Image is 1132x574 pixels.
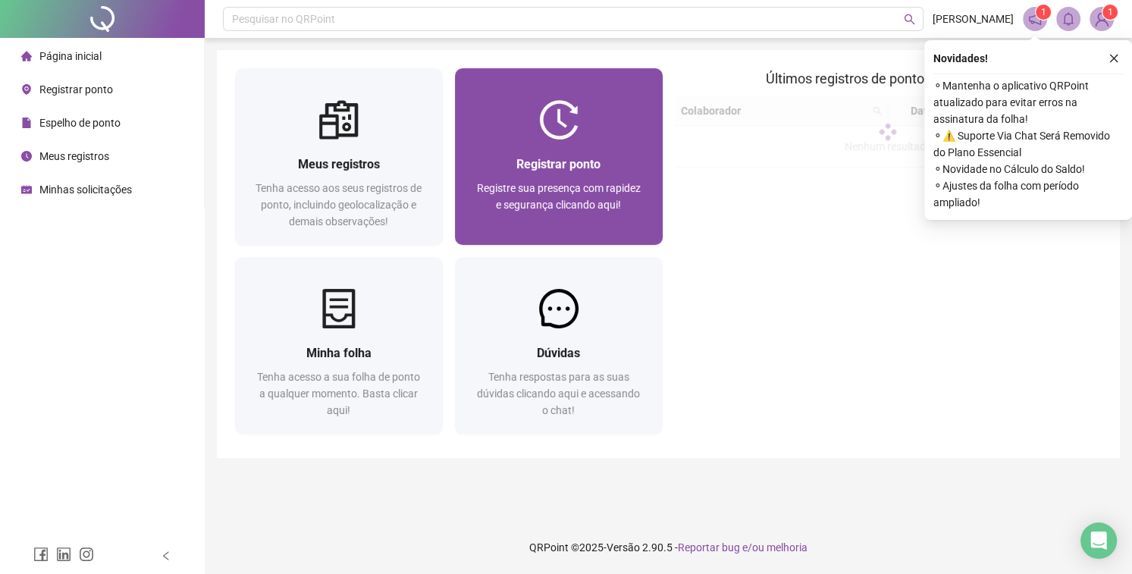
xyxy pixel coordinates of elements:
span: Tenha acesso aos seus registros de ponto, incluindo geolocalização e demais observações! [256,182,422,227]
span: ⚬ Novidade no Cálculo do Saldo! [933,161,1123,177]
span: clock-circle [21,151,32,162]
span: file [21,118,32,128]
span: search [904,14,915,25]
span: Meus registros [298,157,380,171]
span: environment [21,84,32,95]
footer: QRPoint © 2025 - 2.90.5 - [205,521,1132,574]
span: ⚬ Ajustes da folha com período ampliado! [933,177,1123,211]
a: Minha folhaTenha acesso a sua folha de ponto a qualquer momento. Basta clicar aqui! [235,257,443,434]
a: Registrar pontoRegistre sua presença com rapidez e segurança clicando aqui! [455,68,663,245]
span: 1 [1041,7,1046,17]
a: DúvidasTenha respostas para as suas dúvidas clicando aqui e acessando o chat! [455,257,663,434]
span: [PERSON_NAME] [933,11,1014,27]
span: ⚬ ⚠️ Suporte Via Chat Será Removido do Plano Essencial [933,127,1123,161]
span: Tenha respostas para as suas dúvidas clicando aqui e acessando o chat! [477,371,640,416]
span: Meus registros [39,150,109,162]
sup: 1 [1036,5,1051,20]
span: Página inicial [39,50,102,62]
div: Open Intercom Messenger [1080,522,1117,559]
span: Reportar bug e/ou melhoria [678,541,807,554]
span: Registre sua presença com rapidez e segurança clicando aqui! [477,182,641,211]
span: Minhas solicitações [39,183,132,196]
span: schedule [21,184,32,195]
sup: Atualize o seu contato no menu Meus Dados [1102,5,1118,20]
span: notification [1028,12,1042,26]
span: Novidades ! [933,50,988,67]
span: Registrar ponto [39,83,113,96]
span: Minha folha [306,346,372,360]
span: Registrar ponto [516,157,600,171]
span: 1 [1108,7,1113,17]
span: close [1108,53,1119,64]
span: linkedin [56,547,71,562]
span: Versão [607,541,640,554]
a: Meus registrosTenha acesso aos seus registros de ponto, incluindo geolocalização e demais observa... [235,68,443,245]
span: facebook [33,547,49,562]
span: left [161,550,171,561]
img: 89346 [1090,8,1113,30]
span: Dúvidas [537,346,580,360]
span: Espelho de ponto [39,117,121,129]
span: instagram [79,547,94,562]
span: Últimos registros de ponto sincronizados [766,71,1011,86]
span: home [21,51,32,61]
span: Tenha acesso a sua folha de ponto a qualquer momento. Basta clicar aqui! [257,371,420,416]
span: ⚬ Mantenha o aplicativo QRPoint atualizado para evitar erros na assinatura da folha! [933,77,1123,127]
span: bell [1061,12,1075,26]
